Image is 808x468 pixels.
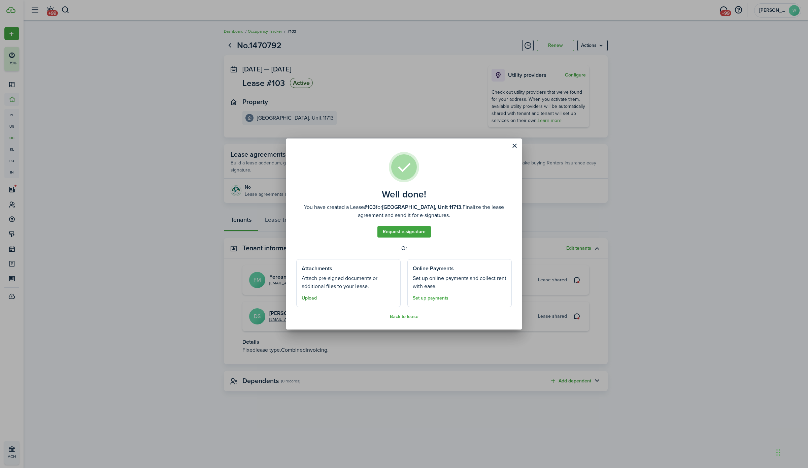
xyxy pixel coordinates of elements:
b: [GEOGRAPHIC_DATA], Unit 11713. [382,203,463,211]
well-done-separator: Or [296,244,512,252]
button: Close modal [509,140,520,152]
well-done-description: You have created a Lease for Finalize the lease agreement and send it for e-signatures. [296,203,512,219]
a: Request e-signature [377,226,431,238]
iframe: Chat Widget [696,395,808,468]
well-done-section-description: Set up online payments and collect rent with ease. [413,274,506,290]
button: Back to lease [390,314,418,319]
well-done-section-title: Attachments [302,264,332,273]
b: #103 [364,203,376,211]
well-done-section-description: Attach pre-signed documents or additional files to your lease. [302,274,395,290]
button: Upload [302,295,317,301]
well-done-section-title: Online Payments [413,264,454,273]
a: Set up payments [413,295,448,301]
well-done-title: Well done! [382,189,426,200]
div: Drag [776,442,780,463]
